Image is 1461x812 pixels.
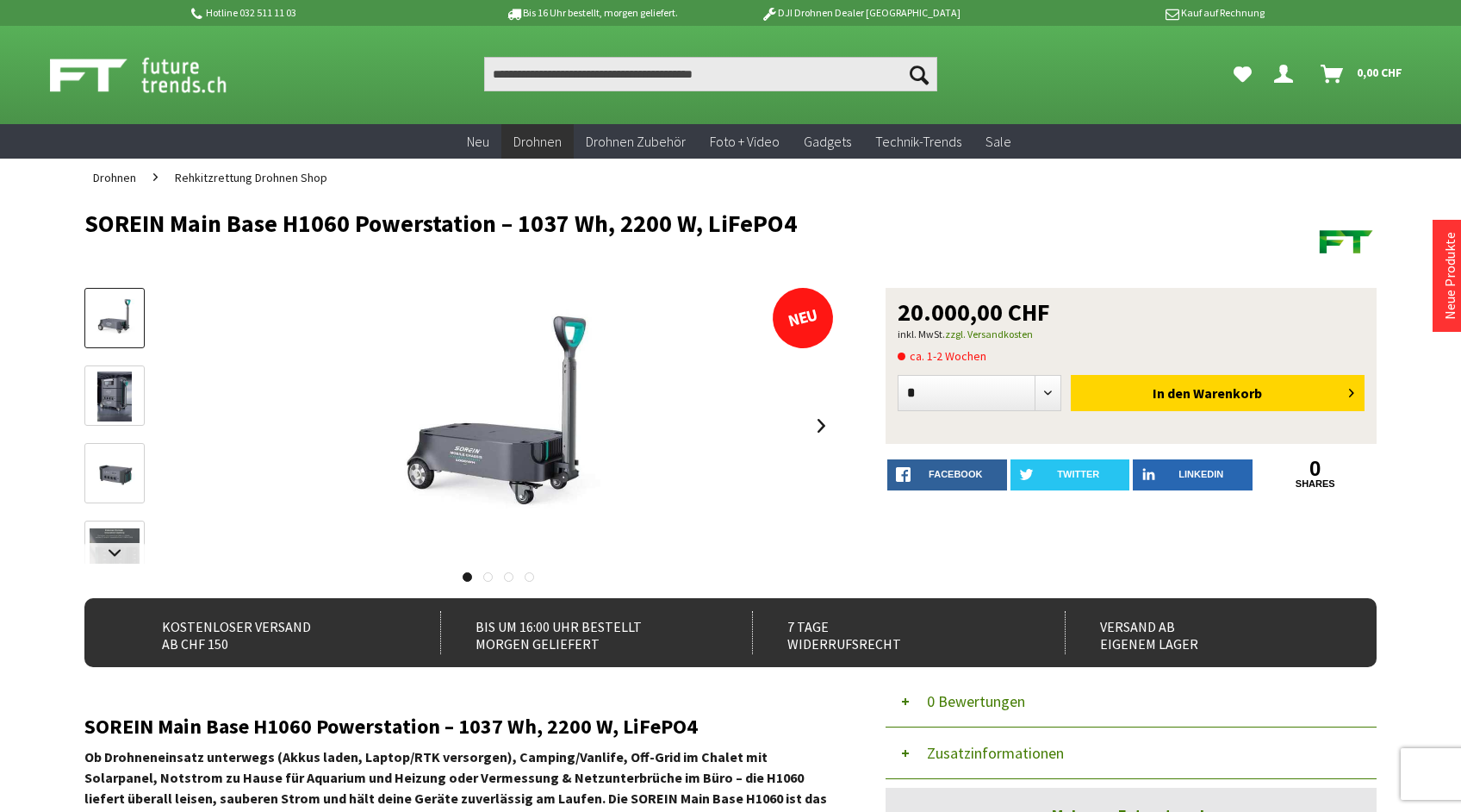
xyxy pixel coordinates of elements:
[501,124,574,159] a: Drohnen
[457,3,725,23] p: Bis 16 Uhr bestellt, morgen geliefert.
[586,133,686,150] span: Drohnen Zubehör
[875,133,961,150] span: Technik-Trends
[863,124,973,159] a: Technik-Trends
[1256,459,1376,478] a: 0
[1256,478,1376,490] a: shares
[1314,57,1411,91] a: Warenkorb
[1225,57,1260,91] a: Meine Favoriten
[886,676,1377,728] button: 0 Bewertungen
[804,133,851,150] span: Gadgets
[887,459,1007,490] a: facebook
[1441,232,1458,320] a: Neue Produkte
[90,294,140,344] img: Vorschau: SOREIN Main Base H1060 Powerstation – 1037 Wh, 2200 W, LiFePO4
[84,210,1118,236] h1: SOREIN Main Base H1060 Powerstation – 1037 Wh, 2200 W, LiFePO4
[50,53,264,97] img: Shop Futuretrends - zur Startseite wechseln
[467,133,489,150] span: Neu
[1057,469,1099,479] span: twitter
[898,346,986,366] span: ca. 1-2 Wochen
[898,324,1365,345] p: inkl. MwSt.
[973,124,1023,159] a: Sale
[886,728,1377,779] button: Zusatzinformationen
[84,159,145,197] a: Drohnen
[1357,59,1402,86] span: 0,00 CHF
[93,170,136,185] span: Drohnen
[1193,384,1262,402] span: Warenkorb
[898,300,1050,324] span: 20.000,00 CHF
[484,57,937,91] input: Produkt, Marke, Kategorie, EAN, Artikelnummer…
[1153,384,1191,402] span: In den
[1178,469,1223,479] span: LinkedIn
[455,124,501,159] a: Neu
[440,611,715,654] div: Bis um 16:00 Uhr bestellt Morgen geliefert
[84,715,834,738] h2: SOREIN Main Base H1060 Powerstation – 1037 Wh, 2200 W, LiFePO4
[513,133,562,150] span: Drohnen
[792,124,863,159] a: Gadgets
[710,133,780,150] span: Foto + Video
[995,3,1264,23] p: Kauf auf Rechnung
[1133,459,1253,490] a: LinkedIn
[1065,611,1340,654] div: Versand ab eigenem Lager
[1071,375,1365,411] button: In den Warenkorb
[929,469,982,479] span: facebook
[166,159,336,197] a: Rehkitzrettung Drohnen Shop
[698,124,792,159] a: Foto + Video
[985,133,1011,150] span: Sale
[360,288,636,564] img: SOREIN Main Base H1060 Powerstation – 1037 Wh, 2200 W, LiFePO4
[188,3,457,23] p: Hotline 032 511 11 03
[752,611,1027,654] div: 7 Tage Widerrufsrecht
[945,328,1033,340] a: zzgl. Versandkosten
[127,611,402,654] div: Kostenloser Versand ab CHF 150
[1010,459,1130,490] a: twitter
[1267,57,1307,91] a: Dein Konto
[574,124,698,159] a: Drohnen Zubehör
[901,57,937,91] button: Suchen
[1316,210,1377,271] img: Futuretrends
[726,3,995,23] p: DJI Drohnen Dealer [GEOGRAPHIC_DATA]
[175,170,327,185] span: Rehkitzrettung Drohnen Shop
